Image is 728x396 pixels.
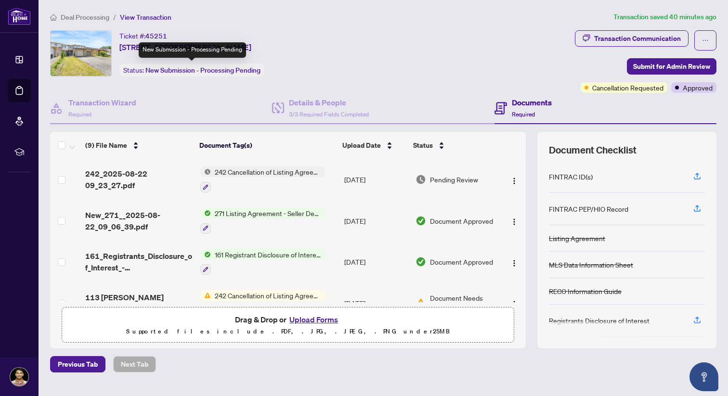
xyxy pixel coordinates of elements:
[145,32,167,40] span: 45251
[211,249,325,260] span: 161 Registrant Disclosure of Interest - Disposition ofProperty
[409,132,498,159] th: Status
[119,30,167,41] div: Ticket #:
[68,326,508,337] p: Supported files include .PDF, .JPG, .JPEG, .PNG under 25 MB
[120,13,171,22] span: View Transaction
[413,140,433,151] span: Status
[689,362,718,391] button: Open asap
[68,97,136,108] h4: Transaction Wizard
[613,12,716,23] article: Transaction saved 40 minutes ago
[340,242,412,283] td: [DATE]
[340,159,412,200] td: [DATE]
[200,249,211,260] img: Status Icon
[286,313,341,326] button: Upload Forms
[211,166,325,177] span: 242 Cancellation of Listing Agreement - Authority to Offer for Sale
[575,30,689,47] button: Transaction Communication
[113,356,156,372] button: Next Tab
[549,286,622,296] div: RECO Information Guide
[62,307,514,343] span: Drag & Drop orUpload FormsSupported files include .PDF, .JPG, .JPEG, .PNG under25MB
[338,132,409,159] th: Upload Date
[200,290,211,301] img: Status Icon
[58,357,98,372] span: Previous Tab
[416,256,426,267] img: Document Status
[8,7,31,25] img: logo
[507,213,522,229] button: Logo
[549,315,650,326] div: Registrants Disclosure of Interest
[549,204,628,214] div: FINTRAC PEP/HIO Record
[289,97,369,108] h4: Details & People
[342,140,381,151] span: Upload Date
[85,292,193,315] span: 113 [PERSON_NAME] Drive_[DATE] 08_24_36.pdf
[289,111,369,118] span: 3/3 Required Fields Completed
[512,111,535,118] span: Required
[119,64,264,77] div: Status:
[683,82,713,93] span: Approved
[507,172,522,187] button: Logo
[81,132,196,159] th: (9) File Name
[211,208,325,218] span: 271 Listing Agreement - Seller Designated Representation Agreement Authority to Offer for Sale
[549,171,593,182] div: FINTRAC ID(s)
[61,13,109,22] span: Deal Processing
[51,31,111,76] img: IMG-W12299072_1.jpg
[594,31,681,46] div: Transaction Communication
[549,259,633,270] div: MLS Data Information Sheet
[549,143,637,157] span: Document Checklist
[512,97,552,108] h4: Documents
[10,368,28,386] img: Profile Icon
[633,59,710,74] span: Submit for Admin Review
[85,168,193,191] span: 242_2025-08-22 09_23_27.pdf
[85,140,127,151] span: (9) File Name
[200,166,325,192] button: Status Icon242 Cancellation of Listing Agreement - Authority to Offer for Sale
[416,298,426,308] img: Document Status
[50,356,105,372] button: Previous Tab
[50,14,57,21] span: home
[200,166,211,177] img: Status Icon
[85,250,193,273] span: 161_Registrants_Disclosure_of_Interest_-_Disposition_of_Property_-_OREA.pdf
[145,66,260,75] span: New Submission - Processing Pending
[200,290,325,316] button: Status Icon242 Cancellation of Listing Agreement - Authority to Offer for Sale
[119,41,251,53] span: [STREET_ADDRESS][PERSON_NAME]
[235,313,341,326] span: Drag & Drop or
[139,42,246,58] div: New Submission - Processing Pending
[430,293,497,314] span: Document Needs Work
[592,82,663,93] span: Cancellation Requested
[507,295,522,311] button: Logo
[510,218,518,226] img: Logo
[510,177,518,185] img: Logo
[200,249,325,275] button: Status Icon161 Registrant Disclosure of Interest - Disposition ofProperty
[510,259,518,267] img: Logo
[430,216,493,226] span: Document Approved
[340,200,412,242] td: [DATE]
[85,209,193,232] span: New_271__2025-08-22_09_06_39.pdf
[211,290,325,301] span: 242 Cancellation of Listing Agreement - Authority to Offer for Sale
[430,256,493,267] span: Document Approved
[200,208,325,234] button: Status Icon271 Listing Agreement - Seller Designated Representation Agreement Authority to Offer ...
[340,282,412,324] td: [DATE]
[195,132,338,159] th: Document Tag(s)
[200,208,211,218] img: Status Icon
[507,254,522,269] button: Logo
[113,12,116,23] li: /
[430,174,478,185] span: Pending Review
[702,37,709,44] span: ellipsis
[416,216,426,226] img: Document Status
[549,233,605,243] div: Listing Agreement
[416,174,426,185] img: Document Status
[510,300,518,308] img: Logo
[68,111,91,118] span: Required
[627,58,716,75] button: Submit for Admin Review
